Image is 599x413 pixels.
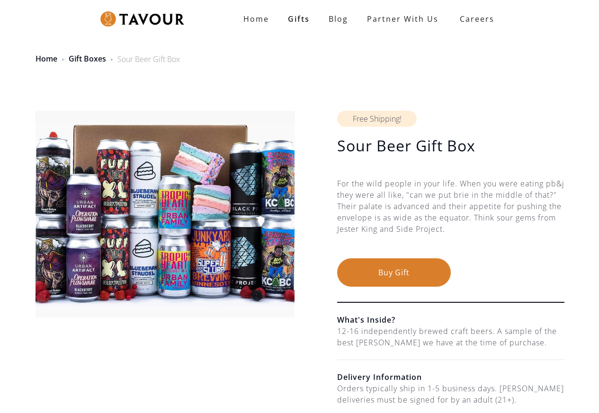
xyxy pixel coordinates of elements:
[337,314,564,325] h6: What's Inside?
[337,111,417,127] div: Free Shipping!
[337,136,564,155] h1: Sour Beer Gift Box
[36,53,57,64] a: Home
[448,6,501,32] a: Careers
[117,53,180,65] div: Sour Beer Gift Box
[337,325,564,348] div: 12-16 independently brewed craft beers. A sample of the best [PERSON_NAME] we have at the time of...
[337,371,564,383] h6: Delivery Information
[460,9,494,28] strong: Careers
[358,9,448,28] a: partner with us
[319,9,358,28] a: Blog
[337,178,564,258] div: For the wild people in your life. When you were eating pb&j they were all like, "can we put brie ...
[69,53,106,64] a: Gift Boxes
[243,14,269,24] strong: Home
[337,383,564,405] div: Orders typically ship in 1-5 business days. [PERSON_NAME] deliveries must be signed for by an adu...
[337,258,451,287] button: Buy Gift
[278,9,319,28] a: Gifts
[234,9,278,28] a: Home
